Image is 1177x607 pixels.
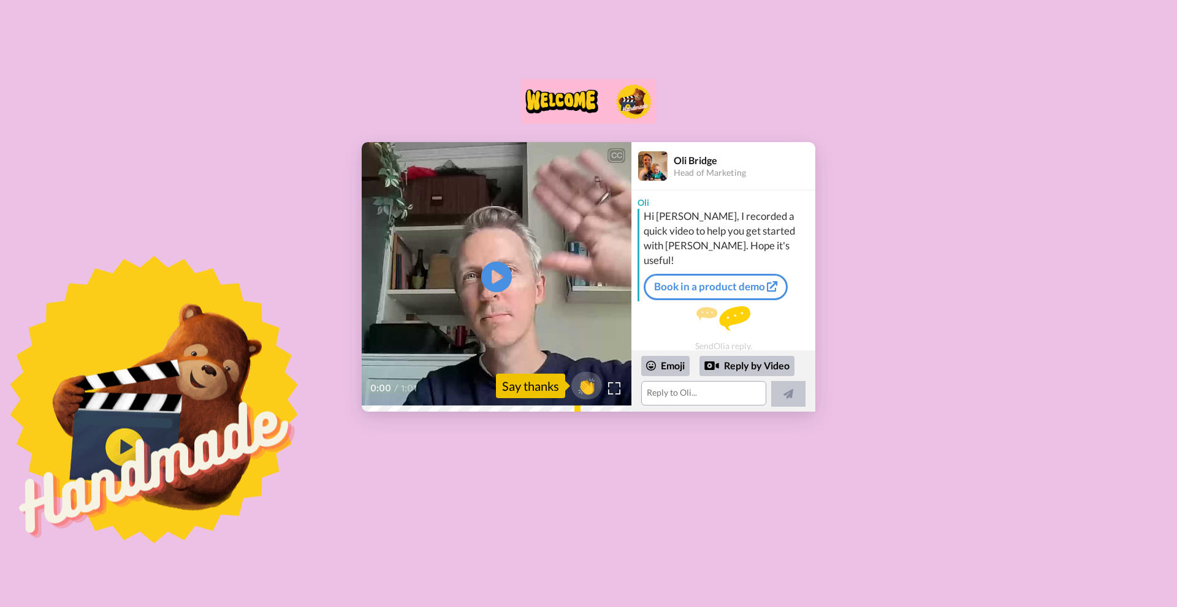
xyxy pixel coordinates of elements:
div: Oli [631,190,815,209]
span: 👏 [571,376,602,396]
div: Say thanks [496,374,565,398]
div: Hi [PERSON_NAME], I recorded a quick video to help you get started with [PERSON_NAME]. Hope it's ... [644,209,812,268]
span: 0:00 [370,381,392,396]
img: Full screen [608,382,620,394]
img: Bonjoro logo [521,79,656,124]
div: CC [609,149,624,162]
span: 1:01 [401,381,422,396]
a: Book in a product demo [644,274,788,300]
div: Reply by Video [704,358,719,373]
span: / [394,381,398,396]
img: message.svg [696,306,750,331]
div: Emoji [641,356,690,375]
img: Profile Image [638,151,668,181]
div: Send Oli a reply. [631,306,815,351]
div: Reply by Video [699,356,794,377]
button: 👏 [571,372,602,399]
div: Oli Bridge [674,154,815,166]
div: Head of Marketing [674,168,815,178]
